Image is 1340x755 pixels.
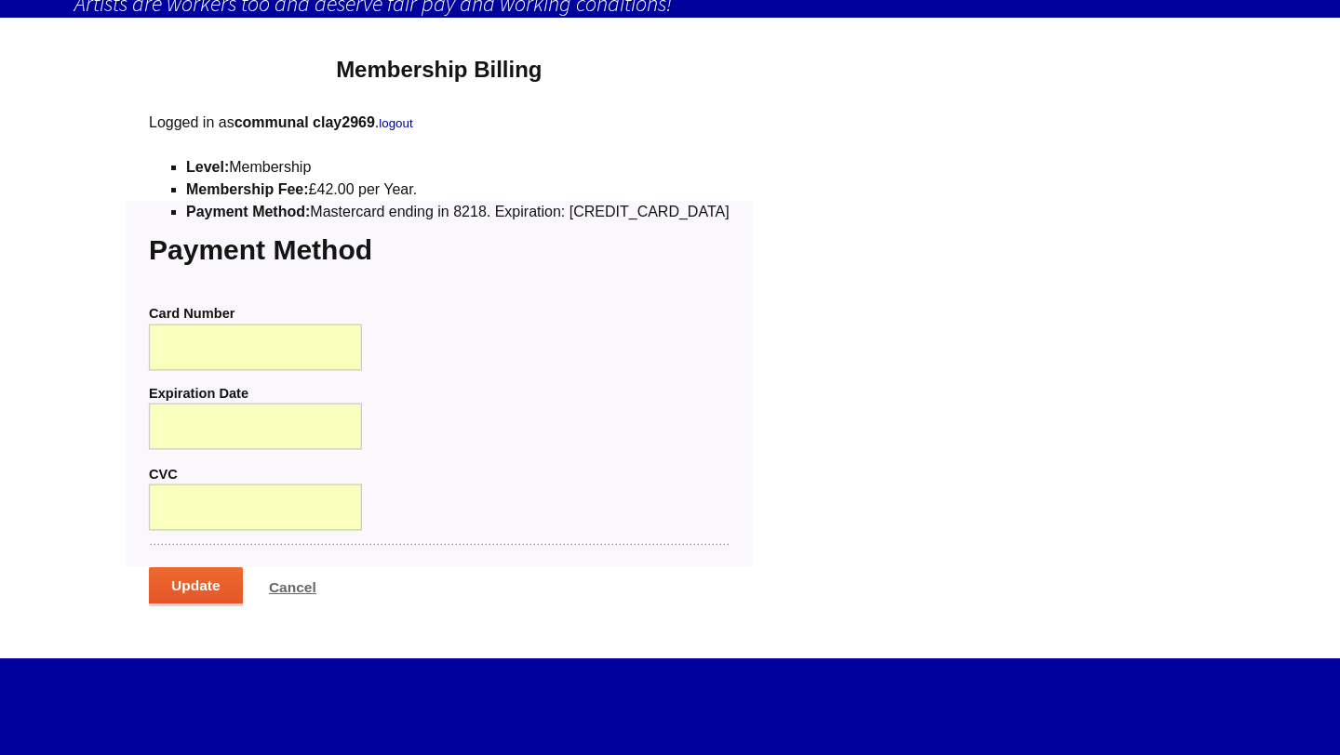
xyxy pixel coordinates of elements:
[379,116,412,130] a: logout
[149,305,381,322] label: Card Number
[162,337,350,357] iframe: Secure card number input frame
[186,201,730,223] li: Mastercard ending in 8218. Expiration: [CREDIT_CARD_DATA]
[162,417,350,437] iframe: Secure expiration date input frame
[149,112,730,134] p: Logged in as .
[186,179,730,201] li: £42.00 per Year.
[186,159,229,175] strong: Level:
[186,156,730,179] li: Membership
[234,114,375,130] strong: communal clay2969
[149,55,730,84] h1: Membership Billing
[186,204,310,219] strong: Payment Method:
[247,569,339,605] input: Cancel
[149,466,730,483] label: CVC
[149,385,730,402] label: Expiration Date
[162,497,350,518] iframe: Secure CVC input frame
[149,567,243,606] input: Update
[186,181,309,197] strong: Membership Fee:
